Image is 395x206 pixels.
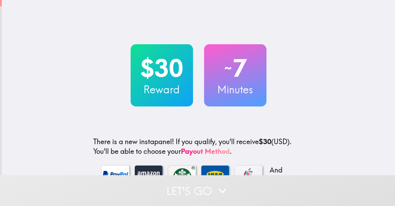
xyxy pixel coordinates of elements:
span: ~ [223,58,233,78]
h2: 7 [204,54,266,82]
p: If you qualify, you'll receive (USD) . You'll be able to choose your . [93,137,304,156]
h2: $30 [131,54,193,82]
h3: Reward [131,82,193,97]
b: $30 [259,137,271,146]
h3: Minutes [204,82,266,97]
a: Payout Method [181,147,230,156]
p: And more... [268,165,296,185]
span: There is a new instapanel! [93,137,174,146]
